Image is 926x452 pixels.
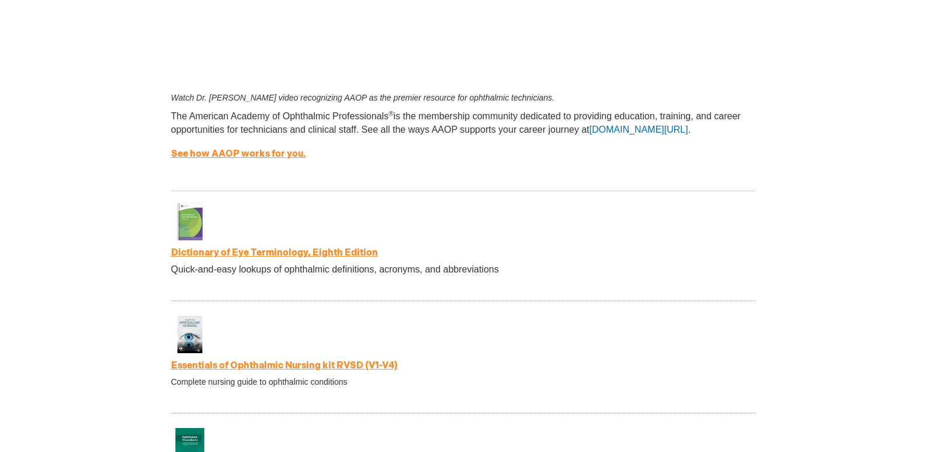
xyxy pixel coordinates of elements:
[171,264,499,274] span: Quick-and-easy lookups of ophthalmic definitions, acronyms, and abbreviations
[389,110,393,117] sup: ®
[171,316,209,353] img: Essentials of Ophthalmic Nursing kit RVSD (V1-V4)
[171,377,348,387] span: Complete nursing guide to ophthalmic conditions
[171,247,378,258] a: Dictionary of Eye Terminology, Eighth Edition
[171,149,306,160] a: See how AAOP works for you.
[171,203,209,240] img: Dictionary of Eye Terminology
[589,125,688,134] a: [DOMAIN_NAME][URL]
[171,360,398,371] a: Essentials of Ophthalmic Nursing kit RVSD (V1-V4)
[171,93,554,102] em: Watch Dr. [PERSON_NAME] video recognizing AAOP as the premier resource for ophthalmic technicians.
[171,111,741,134] span: The American Academy of Ophthalmic Professionals is the membership community dedicated to providi...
